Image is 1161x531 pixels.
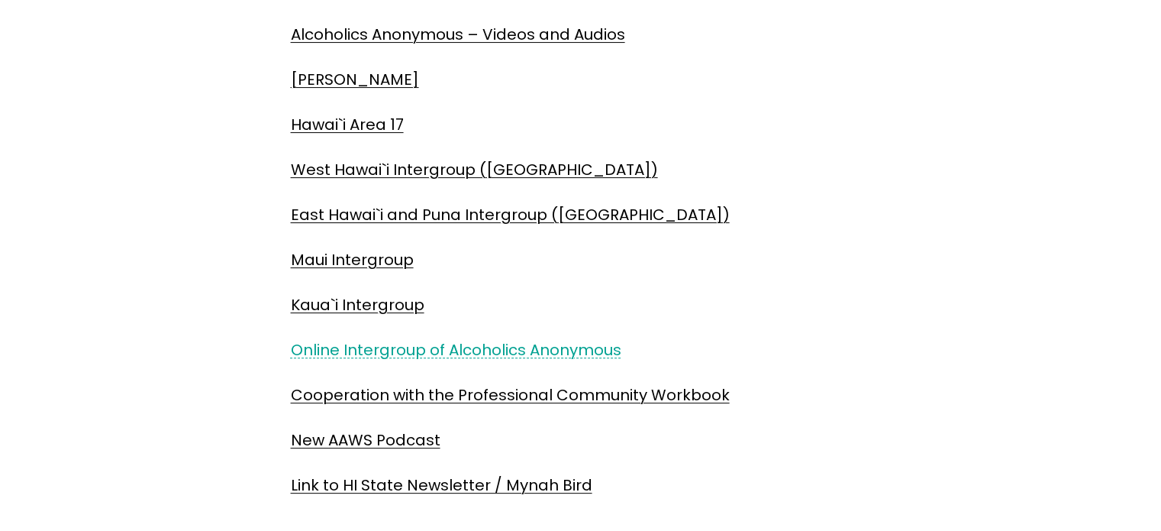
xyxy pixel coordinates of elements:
[291,69,419,90] a: [PERSON_NAME]
[291,429,440,451] a: New AAWS Podcast
[291,384,730,406] a: Cooperation with the Professional Community Workbook
[291,24,625,45] a: Alcoholics Anonymous – Videos and Audios
[291,474,592,496] a: Link to HI State Newsletter / Mynah Bird
[291,339,621,361] a: Online Intergroup of Alcoholics Anonymous
[291,114,404,135] a: Hawai`i Area 17
[291,204,730,225] a: East Hawai`i and Puna Intergroup ([GEOGRAPHIC_DATA])
[291,249,414,270] a: Maui Intergroup
[291,294,424,316] a: Kaua`i Intergroup
[291,159,658,180] a: West Hawai`i Intergroup ([GEOGRAPHIC_DATA])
